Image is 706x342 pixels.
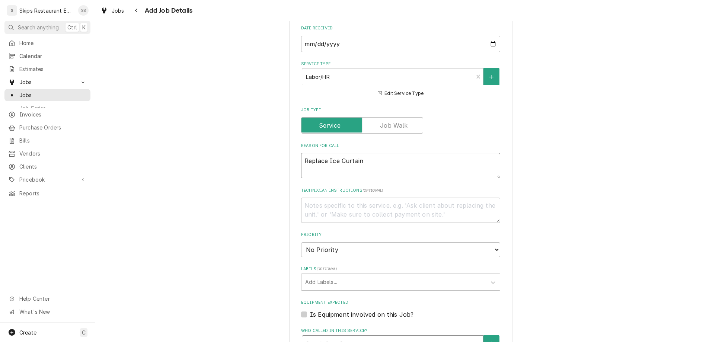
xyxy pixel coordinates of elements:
div: Reason For Call [301,143,500,178]
a: Calendar [4,50,90,62]
a: Jobs [4,89,90,101]
span: ( optional ) [316,267,337,271]
button: Navigate back [131,4,143,16]
span: Ctrl [67,23,77,31]
a: Invoices [4,108,90,121]
span: Create [19,329,36,336]
a: Clients [4,160,90,173]
label: Service Type [301,61,500,67]
a: Jobs [98,4,127,17]
span: Search anything [18,23,59,31]
div: Date Received [301,25,500,52]
span: Vendors [19,150,87,157]
label: Job Type [301,107,500,113]
span: Purchase Orders [19,124,87,131]
div: Service Type [301,61,500,98]
span: C [82,329,86,336]
a: Go to What's New [4,306,90,318]
input: yyyy-mm-dd [301,36,500,52]
a: Purchase Orders [4,121,90,134]
a: Vendors [4,147,90,160]
button: Create New Service [483,68,499,85]
label: Date Received [301,25,500,31]
a: Estimates [4,63,90,75]
span: Bills [19,137,87,144]
span: Home [19,39,87,47]
div: S [7,5,17,16]
a: Go to Pricebook [4,173,90,186]
a: Go to Jobs [4,76,90,88]
span: Estimates [19,65,87,73]
span: K [82,23,86,31]
div: SS [78,5,89,16]
div: Priority [301,232,500,257]
span: What's New [19,308,86,316]
span: Calendar [19,52,87,60]
span: Job Series [19,104,87,112]
div: Technician Instructions [301,188,500,223]
a: Go to Help Center [4,293,90,305]
label: Equipment Expected [301,300,500,306]
label: Reason For Call [301,143,500,149]
span: Jobs [19,91,87,99]
label: Priority [301,232,500,238]
span: Jobs [112,7,124,15]
label: Who called in this service? [301,328,500,334]
label: Labels [301,266,500,272]
a: Home [4,37,90,49]
div: Job Type [301,107,500,134]
button: Search anythingCtrlK [4,21,90,34]
button: Edit Service Type [377,89,425,98]
svg: Create New Service [489,74,493,80]
span: Pricebook [19,176,76,183]
textarea: Replace Ice Curtain [301,153,500,178]
span: Add Job Details [143,6,192,16]
div: Skips Restaurant Equipment [19,7,74,15]
div: Shan Skipper's Avatar [78,5,89,16]
label: Is Equipment involved on this Job? [310,310,413,319]
a: Bills [4,134,90,147]
div: Equipment Expected [301,300,500,319]
span: Jobs [19,78,76,86]
span: Help Center [19,295,86,303]
span: ( optional ) [362,188,383,192]
a: Job Series [4,102,90,114]
a: Reports [4,187,90,199]
span: Invoices [19,111,87,118]
span: Clients [19,163,87,170]
span: Reports [19,189,87,197]
label: Technician Instructions [301,188,500,194]
div: Labels [301,266,500,290]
